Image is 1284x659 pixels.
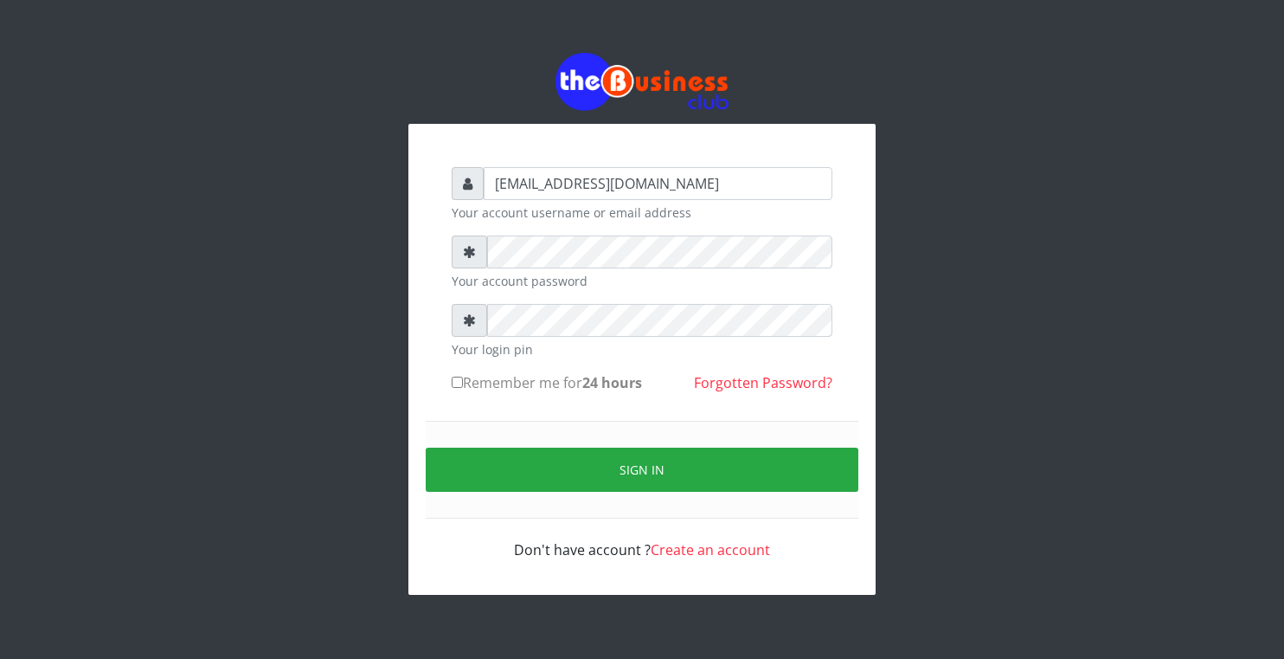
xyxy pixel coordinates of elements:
[651,540,770,559] a: Create an account
[452,340,832,359] small: Your login pin
[484,167,832,200] input: Username or email address
[452,204,832,222] small: Your account username or email address
[452,372,642,393] label: Remember me for
[452,377,463,388] input: Remember me for24 hours
[452,272,832,290] small: Your account password
[694,373,832,392] a: Forgotten Password?
[426,448,858,492] button: Sign in
[582,373,642,392] b: 24 hours
[452,519,832,560] div: Don't have account ?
